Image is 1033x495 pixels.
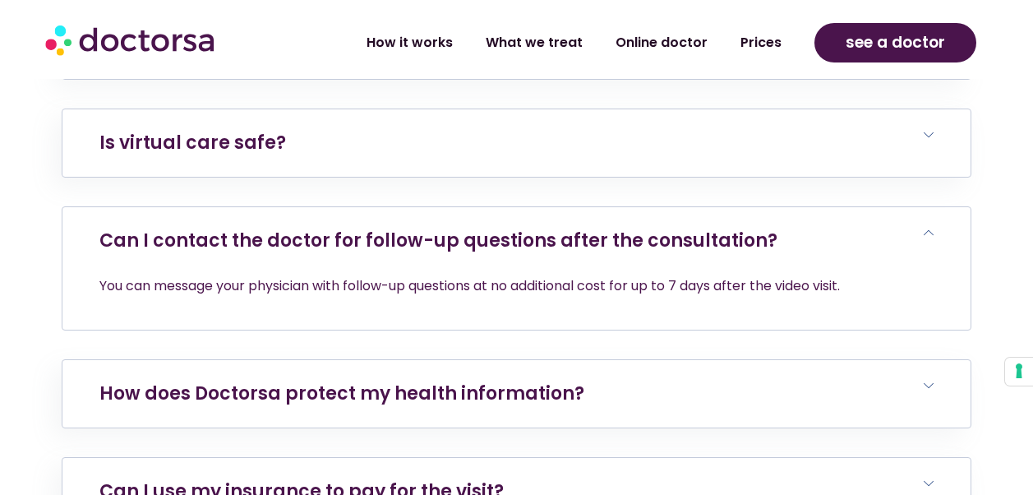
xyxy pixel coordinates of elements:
a: How does Doctorsa protect my health information? [99,381,584,406]
p: You can message your physician with follow-up questions at no additional cost for up to 7 days af... [99,275,933,298]
span: see a doctor [846,30,945,56]
button: Your consent preferences for tracking technologies [1005,358,1033,386]
h6: Can I contact the doctor for follow-up questions after the consultation? [62,207,970,275]
a: Can I contact the doctor for follow-up questions after the consultation? [99,228,777,253]
h6: How does Doctorsa protect my health information? [62,360,970,428]
a: How it works [350,24,469,62]
a: What we treat [469,24,599,62]
nav: Menu [278,24,798,62]
div: Can I contact the doctor for follow-up questions after the consultation? [62,275,970,330]
a: Is virtual care safe? [99,130,286,155]
a: Online doctor [599,24,724,62]
a: Prices [724,24,798,62]
h6: Is virtual care safe? [62,109,970,177]
a: see a doctor [814,23,976,62]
